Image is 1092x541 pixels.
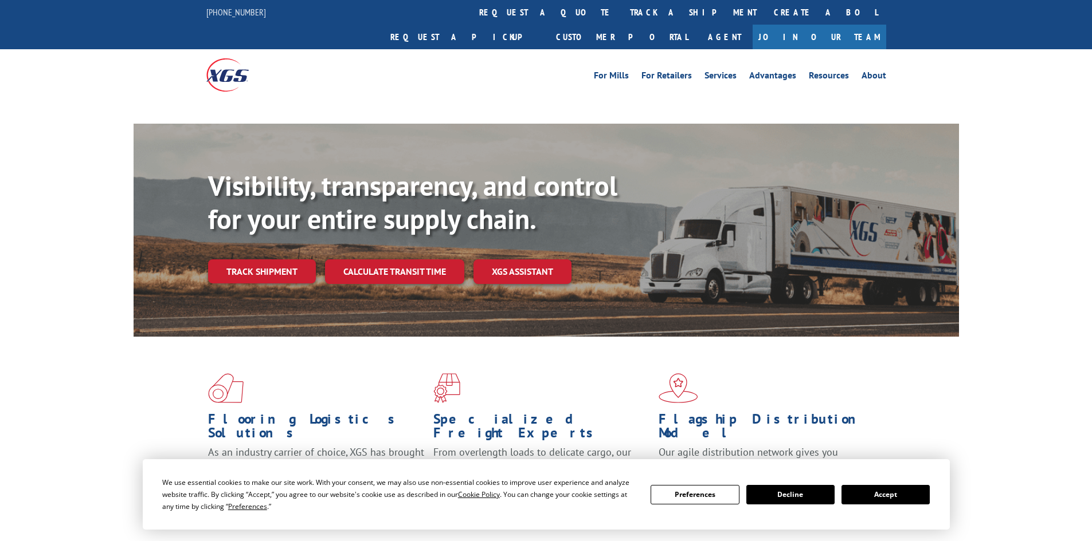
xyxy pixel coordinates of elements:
img: xgs-icon-total-supply-chain-intelligence-red [208,373,244,403]
div: We use essential cookies to make our site work. With your consent, we may also use non-essential ... [162,476,637,512]
a: Resources [809,71,849,84]
span: As an industry carrier of choice, XGS has brought innovation and dedication to flooring logistics... [208,445,424,486]
a: Services [704,71,737,84]
h1: Flooring Logistics Solutions [208,412,425,445]
a: For Retailers [641,71,692,84]
b: Visibility, transparency, and control for your entire supply chain. [208,168,617,236]
div: Cookie Consent Prompt [143,459,950,530]
img: xgs-icon-focused-on-flooring-red [433,373,460,403]
span: Preferences [228,501,267,511]
button: Preferences [651,485,739,504]
a: Request a pickup [382,25,547,49]
a: Calculate transit time [325,259,464,284]
a: Advantages [749,71,796,84]
button: Decline [746,485,835,504]
a: [PHONE_NUMBER] [206,6,266,18]
h1: Specialized Freight Experts [433,412,650,445]
a: Customer Portal [547,25,696,49]
span: Cookie Policy [458,489,500,499]
h1: Flagship Distribution Model [659,412,875,445]
button: Accept [841,485,930,504]
a: Join Our Team [753,25,886,49]
p: From overlength loads to delicate cargo, our experienced staff knows the best way to move your fr... [433,445,650,496]
img: xgs-icon-flagship-distribution-model-red [659,373,698,403]
a: XGS ASSISTANT [473,259,572,284]
a: Agent [696,25,753,49]
a: About [862,71,886,84]
span: Our agile distribution network gives you nationwide inventory management on demand. [659,445,870,472]
a: Track shipment [208,259,316,283]
a: For Mills [594,71,629,84]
